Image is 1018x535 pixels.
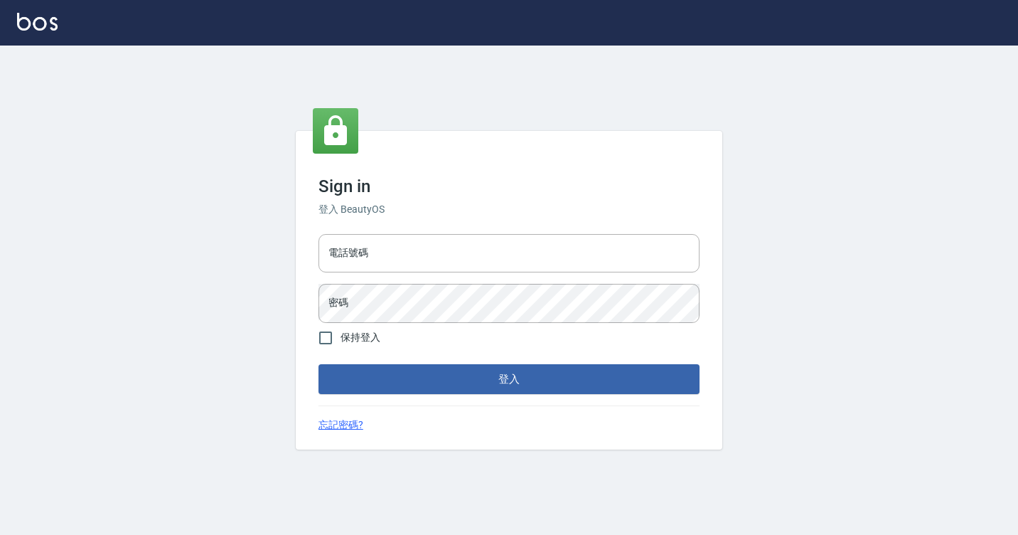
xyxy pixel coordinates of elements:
h6: 登入 BeautyOS [318,202,700,217]
a: 忘記密碼? [318,418,363,433]
img: Logo [17,13,58,31]
button: 登入 [318,364,700,394]
h3: Sign in [318,176,700,196]
span: 保持登入 [341,330,380,345]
